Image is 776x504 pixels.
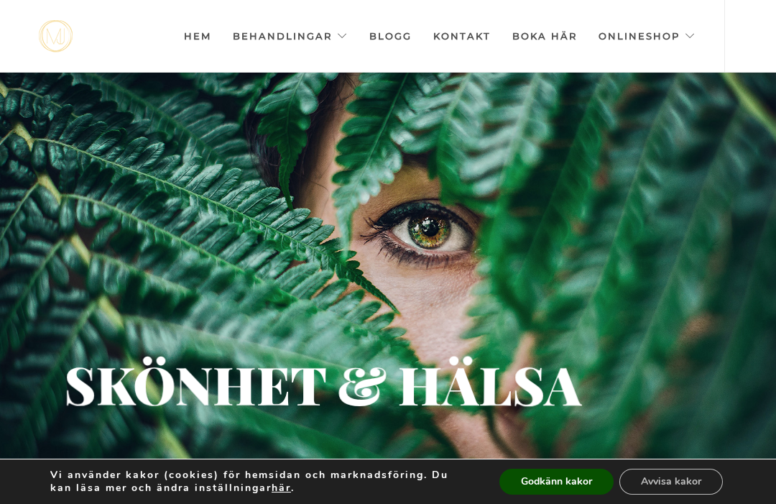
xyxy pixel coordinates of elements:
[39,20,73,52] img: mjstudio
[64,377,479,390] div: Skönhet & hälsa
[499,469,614,495] button: Godkänn kakor
[50,469,474,495] p: Vi använder kakor (cookies) för hemsidan och marknadsföring. Du kan läsa mer och ändra inställnin...
[39,20,73,52] a: mjstudio mjstudio mjstudio
[272,482,291,495] button: här
[619,469,723,495] button: Avvisa kakor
